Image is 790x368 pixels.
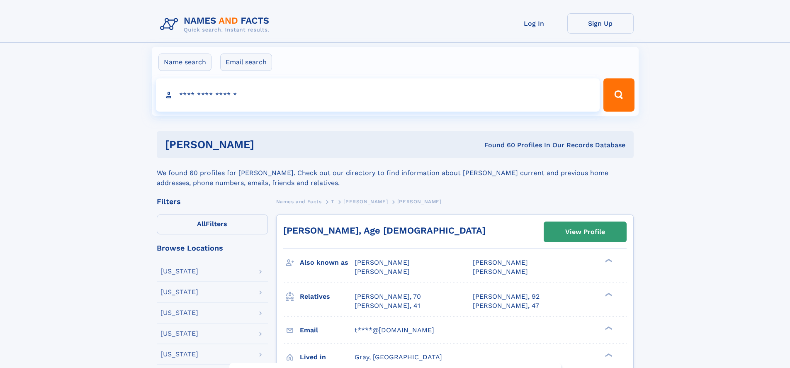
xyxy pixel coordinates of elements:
[160,289,198,295] div: [US_STATE]
[158,54,211,71] label: Name search
[160,268,198,275] div: [US_STATE]
[603,352,613,358] div: ❯
[343,199,388,205] span: [PERSON_NAME]
[300,323,355,337] h3: Email
[283,225,486,236] a: [PERSON_NAME], Age [DEMOGRAPHIC_DATA]
[165,139,369,150] h1: [PERSON_NAME]
[157,198,268,205] div: Filters
[567,13,634,34] a: Sign Up
[300,256,355,270] h3: Also known as
[355,258,410,266] span: [PERSON_NAME]
[157,158,634,188] div: We found 60 profiles for [PERSON_NAME]. Check out our directory to find information about [PERSON...
[501,13,567,34] a: Log In
[331,196,334,207] a: T
[603,258,613,263] div: ❯
[197,220,206,228] span: All
[300,290,355,304] h3: Relatives
[160,330,198,337] div: [US_STATE]
[473,292,540,301] a: [PERSON_NAME], 92
[157,214,268,234] label: Filters
[331,199,334,205] span: T
[369,141,625,150] div: Found 60 Profiles In Our Records Database
[300,350,355,364] h3: Lived in
[603,78,634,112] button: Search Button
[355,292,421,301] a: [PERSON_NAME], 70
[157,244,268,252] div: Browse Locations
[565,222,605,241] div: View Profile
[603,325,613,331] div: ❯
[355,353,442,361] span: Gray, [GEOGRAPHIC_DATA]
[473,258,528,266] span: [PERSON_NAME]
[355,301,420,310] a: [PERSON_NAME], 41
[473,301,539,310] a: [PERSON_NAME], 47
[156,78,600,112] input: search input
[544,222,626,242] a: View Profile
[276,196,322,207] a: Names and Facts
[160,310,198,316] div: [US_STATE]
[343,196,388,207] a: [PERSON_NAME]
[220,54,272,71] label: Email search
[355,268,410,275] span: [PERSON_NAME]
[397,199,442,205] span: [PERSON_NAME]
[603,292,613,297] div: ❯
[157,13,276,36] img: Logo Names and Facts
[160,351,198,358] div: [US_STATE]
[473,268,528,275] span: [PERSON_NAME]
